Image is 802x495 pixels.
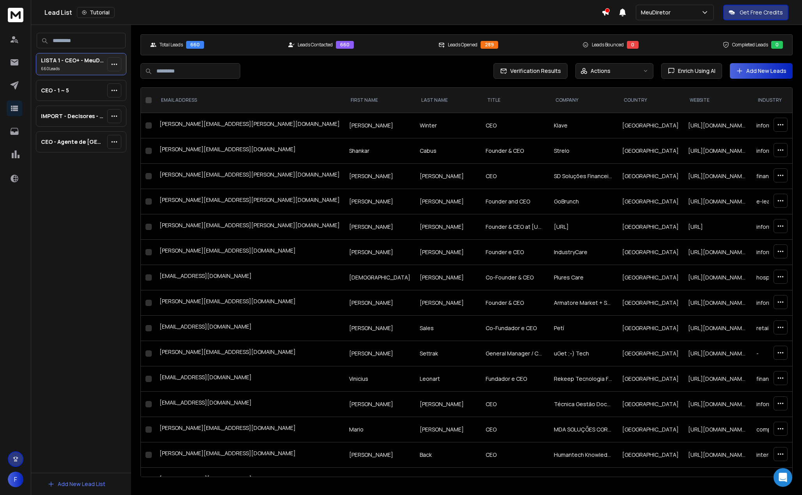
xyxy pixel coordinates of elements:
[617,138,683,164] td: [GEOGRAPHIC_DATA]
[683,189,752,214] td: [URL][DOMAIN_NAME]
[344,88,415,113] th: FIRST NAME
[160,297,340,308] div: [PERSON_NAME][EMAIL_ADDRESS][DOMAIN_NAME]
[344,214,415,240] td: [PERSON_NAME]
[160,120,340,131] div: [PERSON_NAME][EMAIL_ADDRESS][PERSON_NAME][DOMAIN_NAME]
[549,417,617,442] td: MDA SOLUÇÕES CORPORATIVAS
[549,265,617,290] td: Plures Care
[774,468,792,487] div: Open Intercom Messenger
[344,290,415,316] td: [PERSON_NAME]
[344,366,415,392] td: Vinicius
[683,417,752,442] td: [URL][DOMAIN_NAME]
[155,88,344,113] th: EMAIL ADDRESS
[8,472,23,487] button: F
[481,341,549,366] td: General Manager / CEO
[683,88,752,113] th: website
[549,138,617,164] td: Strelo
[683,392,752,417] td: [URL][DOMAIN_NAME]
[41,476,112,492] button: Add New Lead List
[41,87,69,94] p: CEO - 1 ~ 5
[617,442,683,468] td: [GEOGRAPHIC_DATA]
[683,265,752,290] td: [URL][DOMAIN_NAME]
[481,417,549,442] td: CEO
[675,67,715,75] span: Enrich Using AI
[683,290,752,316] td: [URL][DOMAIN_NAME]
[617,417,683,442] td: [GEOGRAPHIC_DATA]
[160,373,340,384] div: [EMAIL_ADDRESS][DOMAIN_NAME]
[617,164,683,189] td: [GEOGRAPHIC_DATA]
[481,290,549,316] td: Founder & CEO
[160,42,183,48] p: Total Leads
[549,366,617,392] td: Rekeep Tecnologia Financeira
[344,265,415,290] td: [DEMOGRAPHIC_DATA]
[344,164,415,189] td: [PERSON_NAME]
[617,341,683,366] td: [GEOGRAPHIC_DATA]
[683,442,752,468] td: [URL][DOMAIN_NAME]
[661,63,722,79] button: Enrich Using AI
[41,112,104,120] p: IMPORT - Decisores - Setor Misto - 10 a 13
[549,341,617,366] td: uGet ;-) Tech
[481,164,549,189] td: CEO
[730,63,793,79] button: Add New Leads
[160,323,340,334] div: [EMAIL_ADDRESS][DOMAIN_NAME]
[344,417,415,442] td: Mario
[41,66,104,72] p: 660 Lead s
[415,138,481,164] td: Cabus
[481,88,549,113] th: title
[591,67,610,75] p: Actions
[415,189,481,214] td: [PERSON_NAME]
[732,42,768,48] p: Completed Leads
[641,9,674,16] p: MeuDiretor
[493,63,568,79] button: Verification Results
[617,290,683,316] td: [GEOGRAPHIC_DATA]
[415,417,481,442] td: [PERSON_NAME]
[415,265,481,290] td: [PERSON_NAME]
[77,7,115,18] button: Tutorial
[344,189,415,214] td: [PERSON_NAME]
[160,221,340,232] div: [PERSON_NAME][EMAIL_ADDRESS][PERSON_NAME][DOMAIN_NAME]
[617,366,683,392] td: [GEOGRAPHIC_DATA]
[160,424,340,435] div: [PERSON_NAME][EMAIL_ADDRESS][DOMAIN_NAME]
[481,41,498,49] div: 289
[344,468,415,493] td: Fagner
[507,67,561,75] span: Verification Results
[617,113,683,138] td: [GEOGRAPHIC_DATA]
[549,164,617,189] td: SD Soluções Financeiras
[344,341,415,366] td: [PERSON_NAME]
[415,113,481,138] td: Winter
[448,42,477,48] p: Leads Opened
[415,316,481,341] td: Sales
[736,67,786,75] a: Add New Leads
[683,366,752,392] td: [URL][DOMAIN_NAME]
[481,189,549,214] td: Founder and CEO
[160,475,340,486] div: [EMAIL_ADDRESS][DOMAIN_NAME]
[617,88,683,113] th: country
[549,240,617,265] td: IndustryCare
[160,399,340,410] div: [EMAIL_ADDRESS][DOMAIN_NAME]
[160,196,340,207] div: [PERSON_NAME][EMAIL_ADDRESS][PERSON_NAME][DOMAIN_NAME]
[617,189,683,214] td: [GEOGRAPHIC_DATA]
[481,113,549,138] td: CEO
[415,442,481,468] td: Back
[41,138,104,146] p: CEO - Agente de [GEOGRAPHIC_DATA]
[481,392,549,417] td: CEO
[627,41,639,49] div: 0
[549,88,617,113] th: company
[683,316,752,341] td: [URL][DOMAIN_NAME]
[683,138,752,164] td: [URL][DOMAIN_NAME]
[549,468,617,493] td: Approvita | Sistema Para Venda de Planos de Saúde
[549,316,617,341] td: Petí
[740,9,783,16] p: Get Free Credits
[592,42,624,48] p: Leads Bounced
[41,57,104,64] p: LISTA 1 - CEO+ - MeuDiretor - Maio/24
[683,214,752,240] td: [URL]
[160,247,340,258] div: [PERSON_NAME][EMAIL_ADDRESS][DOMAIN_NAME]
[617,316,683,341] td: [GEOGRAPHIC_DATA]
[415,290,481,316] td: [PERSON_NAME]
[771,41,783,49] div: 0
[481,316,549,341] td: Co-Fundador e CEO
[344,442,415,468] td: [PERSON_NAME]
[481,468,549,493] td: CEO
[549,113,617,138] td: Klave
